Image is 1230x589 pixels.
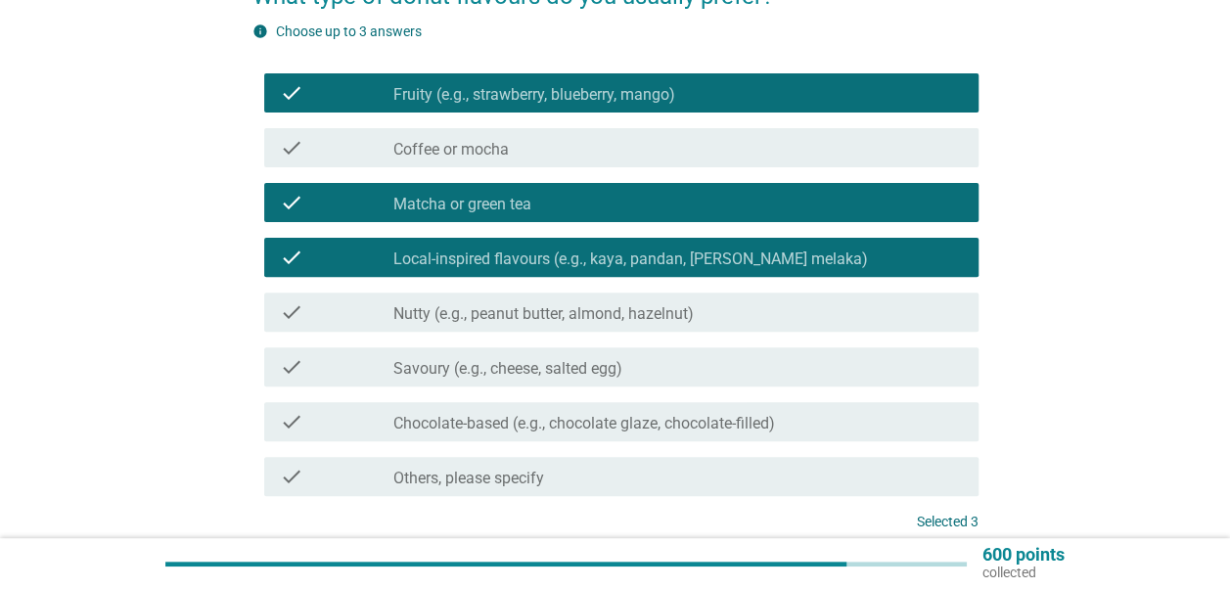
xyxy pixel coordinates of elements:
[982,564,1065,581] p: collected
[280,410,303,433] i: check
[393,359,622,379] label: Savoury (e.g., cheese, salted egg)
[276,23,422,39] label: Choose up to 3 answers
[393,195,531,214] label: Matcha or green tea
[280,191,303,214] i: check
[393,414,775,433] label: Chocolate-based (e.g., chocolate glaze, chocolate-filled)
[393,469,544,488] label: Others, please specify
[393,140,509,159] label: Coffee or mocha
[280,136,303,159] i: check
[982,546,1065,564] p: 600 points
[917,512,979,532] p: Selected 3
[280,300,303,324] i: check
[280,81,303,105] i: check
[393,85,675,105] label: Fruity (e.g., strawberry, blueberry, mango)
[280,246,303,269] i: check
[280,355,303,379] i: check
[280,465,303,488] i: check
[393,249,868,269] label: Local-inspired flavours (e.g., kaya, pandan, [PERSON_NAME] melaka)
[252,23,268,39] i: info
[393,304,694,324] label: Nutty (e.g., peanut butter, almond, hazelnut)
